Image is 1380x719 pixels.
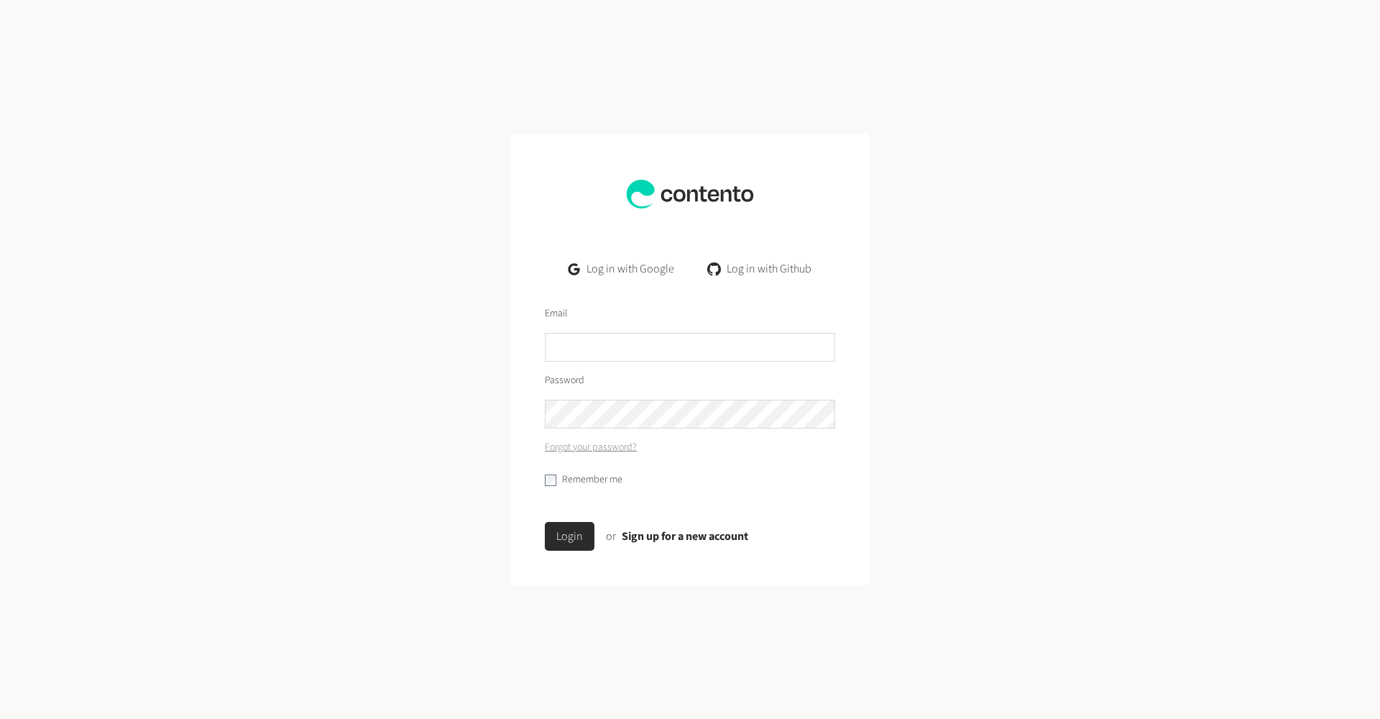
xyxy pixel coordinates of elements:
[697,255,823,283] a: Log in with Github
[545,373,584,388] label: Password
[545,306,567,321] label: Email
[557,255,686,283] a: Log in with Google
[622,528,748,544] a: Sign up for a new account
[606,528,616,544] span: or
[545,440,637,455] a: Forgot your password?
[562,472,622,487] label: Remember me
[545,522,594,551] button: Login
